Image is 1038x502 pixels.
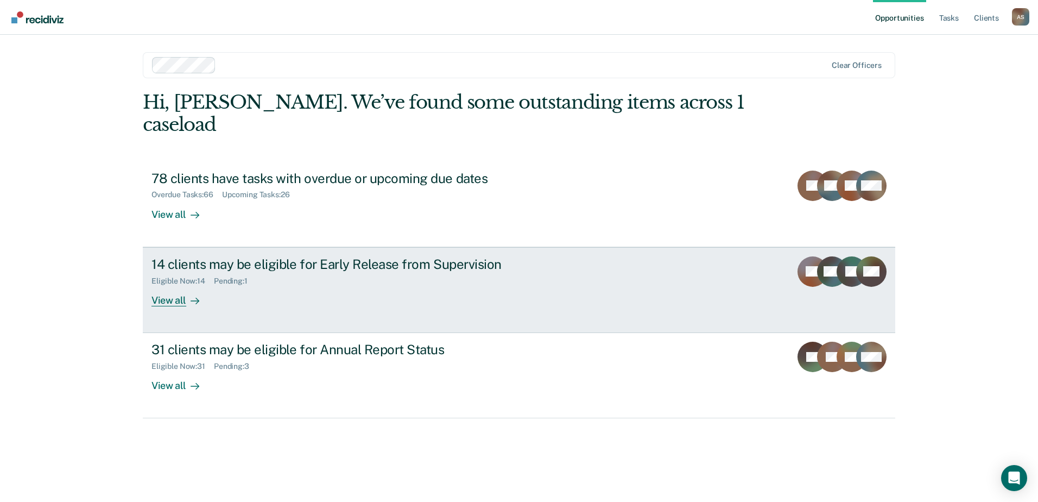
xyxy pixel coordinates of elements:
button: Profile dropdown button [1012,8,1029,26]
div: View all [151,371,212,392]
a: 31 clients may be eligible for Annual Report StatusEligible Now:31Pending:3View all [143,333,895,418]
a: 78 clients have tasks with overdue or upcoming due datesOverdue Tasks:66Upcoming Tasks:26View all [143,162,895,247]
div: Overdue Tasks : 66 [151,190,222,199]
div: View all [151,199,212,221]
div: 78 clients have tasks with overdue or upcoming due dates [151,171,533,186]
div: Upcoming Tasks : 26 [222,190,299,199]
div: Eligible Now : 31 [151,362,214,371]
img: Recidiviz [11,11,64,23]
div: Pending : 3 [214,362,258,371]
div: View all [151,285,212,306]
div: A S [1012,8,1029,26]
div: Pending : 1 [214,277,256,286]
div: 14 clients may be eligible for Early Release from Supervision [151,256,533,272]
div: Open Intercom Messenger [1001,465,1027,491]
div: Eligible Now : 14 [151,277,214,286]
div: 31 clients may be eligible for Annual Report Status [151,342,533,357]
div: Clear officers [832,61,882,70]
div: Hi, [PERSON_NAME]. We’ve found some outstanding items across 1 caseload [143,91,745,136]
a: 14 clients may be eligible for Early Release from SupervisionEligible Now:14Pending:1View all [143,247,895,333]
